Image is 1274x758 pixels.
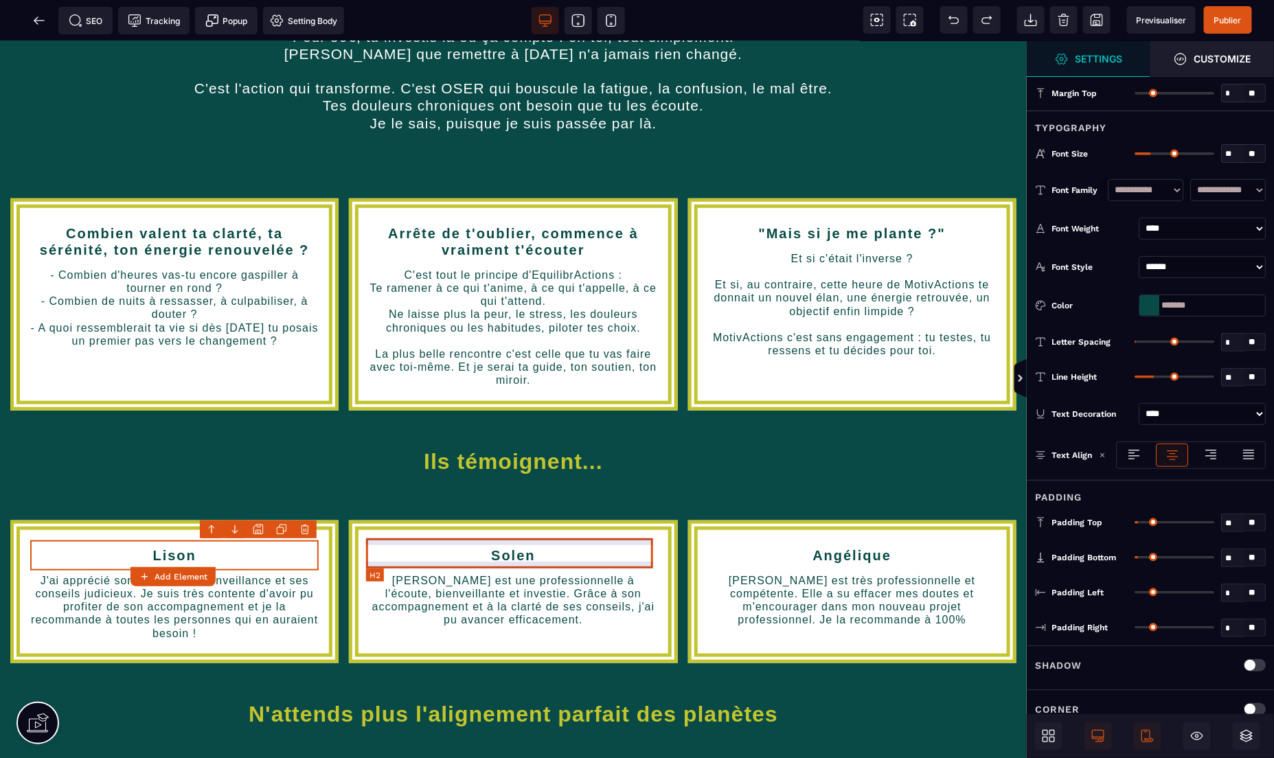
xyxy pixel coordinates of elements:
h2: Combien valent ta clarté, ta sérénité, ton énergie renouvelée ? [30,177,319,224]
span: Open Blocks [1035,722,1062,750]
span: Letter Spacing [1051,336,1111,347]
h2: Arrête de t'oublier, commence à vraiment t'écouter [369,177,657,224]
div: Font Style [1051,260,1133,274]
span: Desktop Only [1084,722,1112,750]
span: Padding Right [1051,622,1108,633]
img: loading [1099,452,1106,459]
strong: Customize [1194,54,1251,64]
h1: N'attends plus l'alignement parfait des planètes [21,653,1006,693]
h2: "Mais si je me plante ?" [708,177,997,207]
strong: Settings [1076,54,1123,64]
span: Screenshot [896,6,924,34]
span: Font Size [1051,148,1088,159]
span: Settings [1027,41,1150,77]
span: View components [863,6,891,34]
text: J'ai apprécié son écoute, sa bienveillance et ses conseils judicieux. Je suis très contente d'avo... [30,529,319,602]
span: Margin Top [1051,88,1097,99]
h1: Ils témoignent... [21,400,1006,440]
p: Text Align [1035,448,1092,462]
text: - Combien d'heures vas-tu encore gaspiller à tourner en rond ? - Combien de nuits à ressasser, à ... [30,224,319,310]
text: Et si c'était l'inverse ? Et si, au contraire, cette heure de MotivActions te donnait un nouvel é... [708,207,997,320]
span: Preview [1127,6,1196,34]
span: Hide/Show Block [1183,722,1211,750]
button: Add Element [130,567,216,586]
strong: Add Element [155,572,207,582]
span: Open Style Manager [1150,41,1274,77]
h2: Lison [30,499,319,529]
div: Padding [1027,480,1274,505]
h2: Solen [369,499,657,529]
text: [PERSON_NAME] est une professionnelle à l'écoute, bienveillante et investie. Grâce à son accompag... [369,529,657,589]
div: Color [1051,299,1133,312]
span: Open Layers [1233,722,1260,750]
p: Corner [1035,701,1080,717]
span: Publier [1214,15,1242,25]
span: Padding Left [1051,587,1104,598]
div: Typography [1027,111,1274,136]
span: Previsualiser [1136,15,1187,25]
span: Tracking [128,14,180,27]
span: SEO [69,14,103,27]
p: Shadow [1035,657,1082,674]
div: Font Family [1051,183,1101,197]
div: Font Weight [1051,222,1133,236]
span: Setting Body [270,14,337,27]
text: [PERSON_NAME] est très professionnelle et compétente. Elle a su effacer mes doutes et m'encourage... [708,529,997,589]
h2: Angélique [708,499,997,529]
span: Padding Top [1051,517,1102,528]
text: C'est tout le principe d'EquilibrActions : Te ramener à ce qui t'anime, à ce qui t'appelle, à ce ... [369,224,657,349]
div: Text Decoration [1051,407,1133,421]
span: Line Height [1051,371,1097,382]
span: Mobile Only [1134,722,1161,750]
span: Popup [205,14,248,27]
span: Padding Bottom [1051,552,1116,563]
